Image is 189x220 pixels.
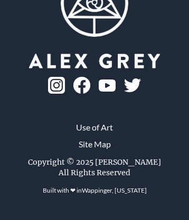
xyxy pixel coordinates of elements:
[124,78,141,92] img: twitter-logo.png
[48,77,65,94] img: ig-logo.png
[79,138,111,151] a: Site Map
[39,182,151,199] div: Built with ❤ in
[59,167,130,178] div: All Rights Reserved
[82,186,147,194] a: Wappinger, [US_STATE]
[99,79,116,92] img: youtube-logo.png
[73,77,90,94] img: fb-logo.png
[28,157,161,167] div: Copyright © 2025 [PERSON_NAME]
[76,121,113,134] a: Use of Art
